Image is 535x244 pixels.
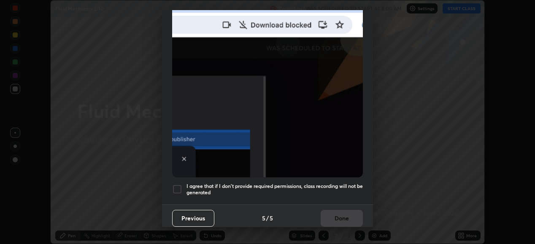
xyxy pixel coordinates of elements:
[270,214,273,223] h4: 5
[172,210,214,227] button: Previous
[262,214,265,223] h4: 5
[186,183,363,196] h5: I agree that if I don't provide required permissions, class recording will not be generated
[266,214,269,223] h4: /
